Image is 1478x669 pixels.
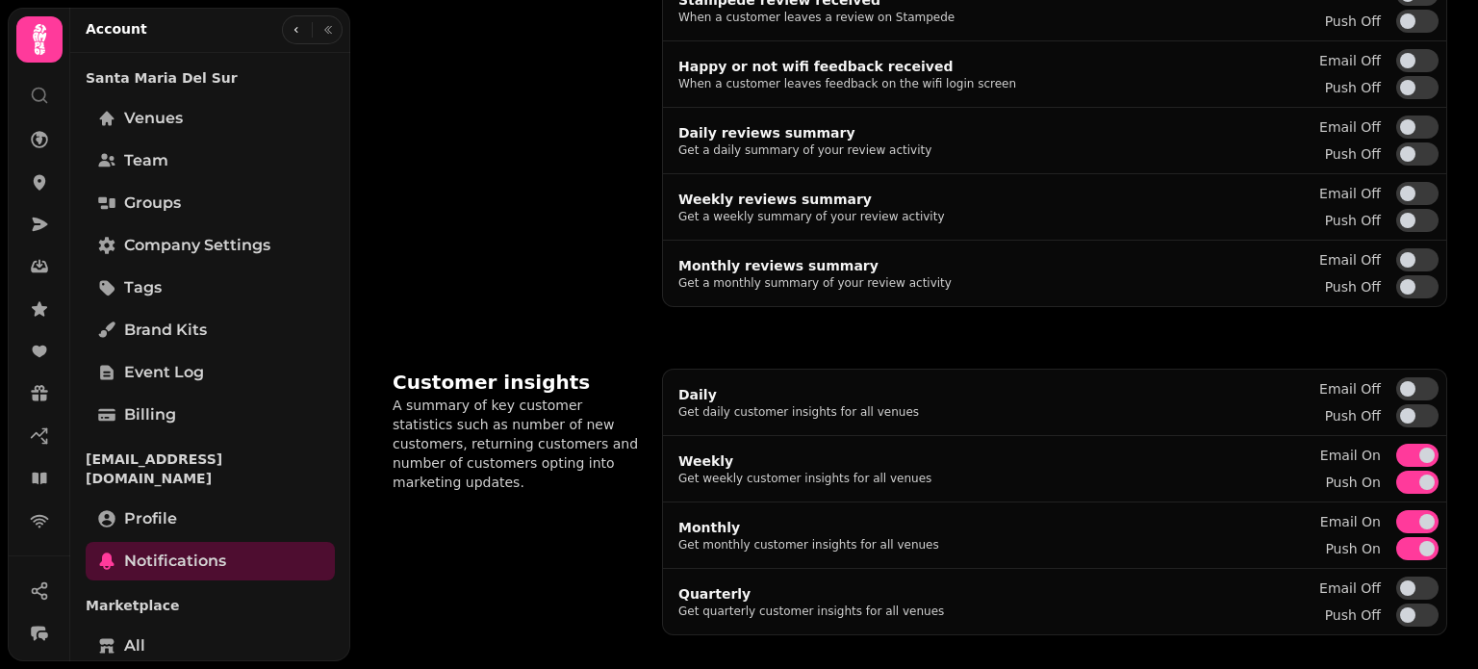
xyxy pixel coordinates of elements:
label: Push off [1325,76,1381,99]
span: Company settings [124,234,270,257]
p: When a customer leaves feedback on the wifi login screen [678,76,1016,91]
p: Monthly reviews summary [678,256,952,275]
a: Groups [86,184,335,222]
label: Push off [1325,209,1381,232]
p: Daily [678,385,919,404]
p: Get a weekly summary of your review activity [678,209,945,224]
a: Notifications [86,542,335,580]
label: Email off [1319,248,1381,271]
span: Team [124,149,168,172]
label: Email on [1320,510,1381,533]
h2: Customer insights [393,369,590,396]
label: Push off [1325,275,1381,298]
span: Billing [124,403,176,426]
label: Push on [1325,537,1381,560]
span: Event log [124,361,204,384]
p: Weekly [678,451,931,471]
p: When a customer leaves a review on Stampede [678,10,955,25]
label: Push off [1325,604,1381,627]
p: Happy or not wifi feedback received [678,57,1016,76]
label: Email on [1320,444,1381,467]
span: All [124,634,145,657]
a: All [86,627,335,665]
p: Get weekly customer insights for all venues [678,471,931,486]
p: Get quarterly customer insights for all venues [678,604,944,619]
a: Event log [86,353,335,392]
p: Get a monthly summary of your review activity [678,275,952,291]
p: Santa Maria Del Sur [86,61,335,95]
p: Get monthly customer insights for all venues [678,537,939,553]
span: Venues [124,107,183,130]
p: Get a daily summary of your review activity [678,142,931,158]
p: [EMAIL_ADDRESS][DOMAIN_NAME] [86,442,335,496]
p: Marketplace [86,588,335,623]
span: Brand Kits [124,319,207,342]
span: Profile [124,507,177,530]
label: Email off [1319,377,1381,400]
label: Email off [1319,182,1381,205]
label: Email off [1319,49,1381,72]
p: Monthly [678,518,939,537]
label: Push on [1325,471,1381,494]
a: Team [86,142,335,180]
a: Profile [86,500,335,538]
p: Get daily customer insights for all venues [678,404,919,420]
h2: Account [86,19,147,39]
label: Push off [1325,404,1381,427]
span: Notifications [124,550,226,573]
label: Email off [1319,116,1381,139]
a: Venues [86,99,335,138]
a: Tags [86,269,335,307]
a: Billing [86,396,335,434]
a: Brand Kits [86,311,335,349]
p: A summary of key customer statistics such as number of new customers, returning customers and num... [393,396,639,492]
a: Company settings [86,226,335,265]
label: Email off [1319,577,1381,600]
label: Push off [1325,142,1381,166]
p: Quarterly [678,584,944,604]
span: Tags [124,276,162,299]
span: Groups [124,192,181,215]
p: Daily reviews summary [678,123,931,142]
p: Weekly reviews summary [678,190,945,209]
